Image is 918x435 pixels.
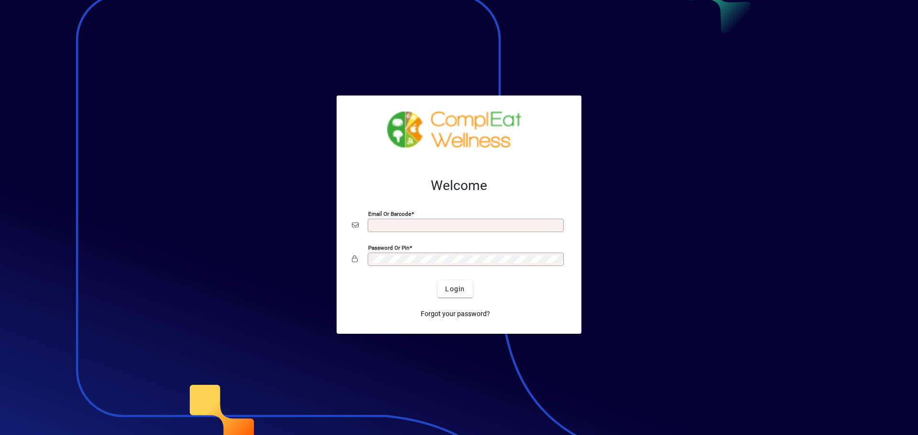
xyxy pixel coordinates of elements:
[437,280,472,297] button: Login
[352,178,566,194] h2: Welcome
[417,305,494,322] a: Forgot your password?
[445,284,465,294] span: Login
[421,309,490,319] span: Forgot your password?
[368,244,409,251] mat-label: Password or Pin
[368,211,411,217] mat-label: Email or Barcode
